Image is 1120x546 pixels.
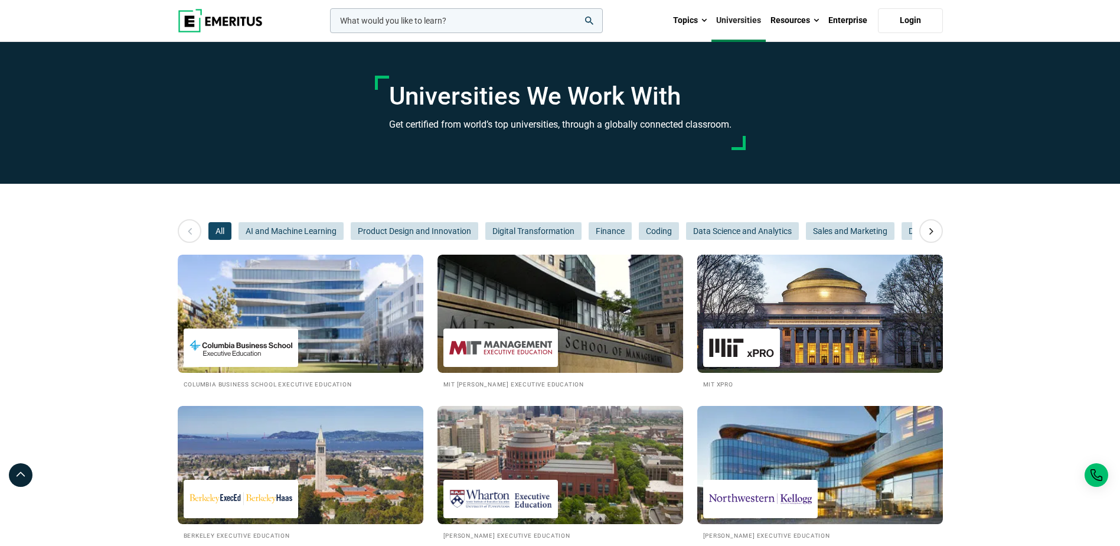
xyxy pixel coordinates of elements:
button: All [208,222,231,240]
button: Digital Transformation [485,222,582,240]
button: Digital Marketing [902,222,978,240]
img: Kellogg Executive Education [709,486,812,512]
h2: [PERSON_NAME] Executive Education [443,530,677,540]
img: Universities We Work With [437,406,683,524]
img: Universities We Work With [178,255,423,373]
h1: Universities We Work With [389,82,732,111]
button: AI and Machine Learning [239,222,344,240]
h2: MIT [PERSON_NAME] Executive Education [443,379,677,389]
button: Data Science and Analytics [686,222,799,240]
a: Universities We Work With Berkeley Executive Education Berkeley Executive Education [178,406,423,540]
h2: [PERSON_NAME] Executive Education [703,530,937,540]
img: Universities We Work With [697,406,943,524]
img: Wharton Executive Education [449,486,552,512]
img: MIT xPRO [709,334,774,361]
img: Universities We Work With [178,406,423,524]
button: Product Design and Innovation [351,222,478,240]
img: Universities We Work With [697,255,943,373]
button: Sales and Marketing [806,222,894,240]
a: Login [878,8,943,33]
a: Universities We Work With MIT Sloan Executive Education MIT [PERSON_NAME] Executive Education [437,255,683,389]
button: Coding [639,222,679,240]
a: Universities We Work With MIT xPRO MIT xPRO [697,255,943,389]
h2: Columbia Business School Executive Education [184,379,417,389]
img: MIT Sloan Executive Education [449,334,552,361]
h3: Get certified from world’s top universities, through a globally connected classroom. [389,117,732,132]
a: Universities We Work With Wharton Executive Education [PERSON_NAME] Executive Education [437,406,683,540]
h2: MIT xPRO [703,379,937,389]
a: Universities We Work With Columbia Business School Executive Education Columbia Business School E... [178,255,423,389]
input: woocommerce-product-search-field-0 [330,8,603,33]
img: Columbia Business School Executive Education [190,334,292,361]
img: Universities We Work With [437,255,683,373]
button: Finance [589,222,632,240]
img: Berkeley Executive Education [190,486,292,512]
a: Universities We Work With Kellogg Executive Education [PERSON_NAME] Executive Education [697,406,943,540]
h2: Berkeley Executive Education [184,530,417,540]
